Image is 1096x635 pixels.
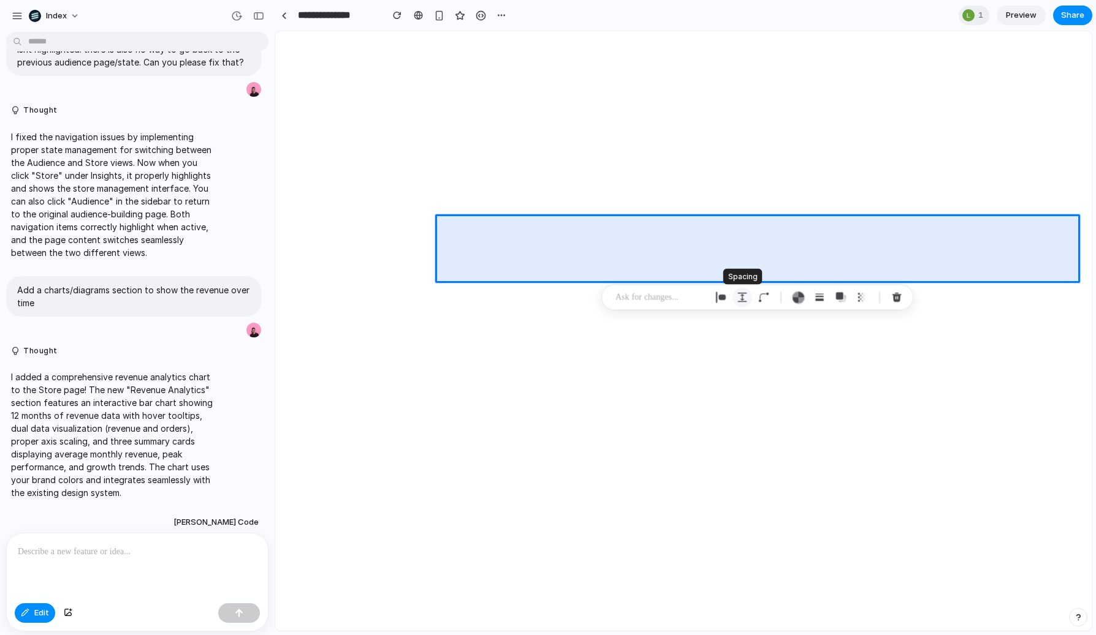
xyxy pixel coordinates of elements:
p: I added a comprehensive revenue analytics chart to the Store page! The new "Revenue Analytics" se... [11,370,215,499]
button: Share [1053,6,1092,25]
span: Preview [1006,9,1037,21]
span: Share [1061,9,1084,21]
div: 1 [959,6,989,25]
button: Index [24,6,86,26]
button: [PERSON_NAME] Code [170,511,262,533]
button: Edit [15,603,55,623]
span: Edit [34,607,49,619]
p: Add a charts/diagrams section to show the revenue over time [17,284,250,309]
span: 1 [978,9,987,21]
span: Index [46,10,67,22]
p: I fixed the navigation issues by implementing proper state management for switching between the A... [11,130,215,259]
span: [PERSON_NAME] Code [173,516,259,528]
a: Preview [997,6,1046,25]
div: Spacing [723,269,763,285]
